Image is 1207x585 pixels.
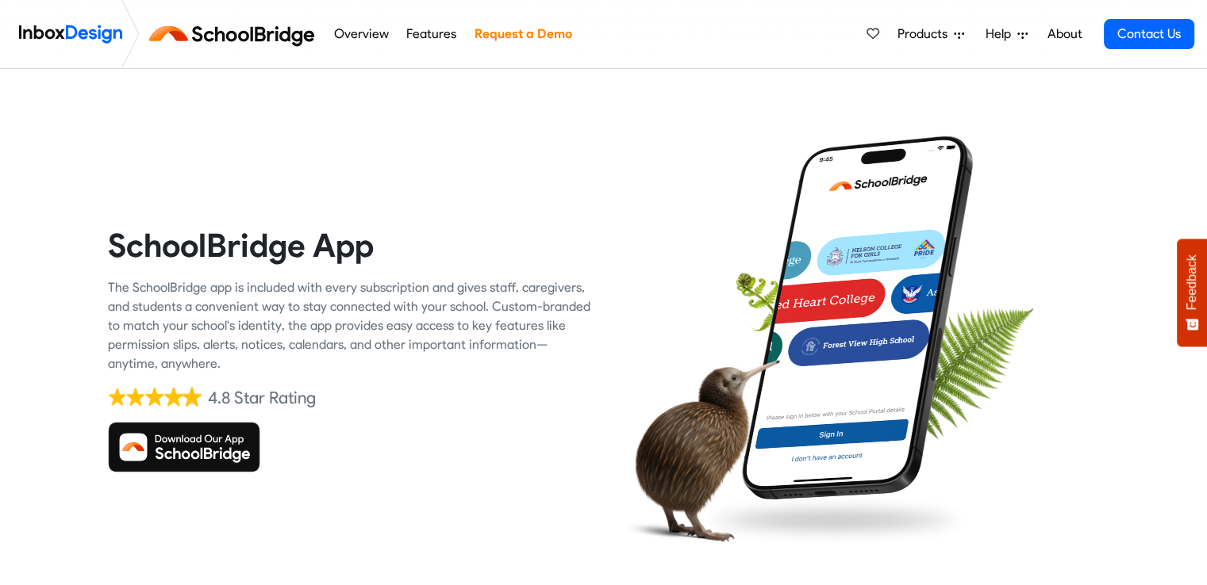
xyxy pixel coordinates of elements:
[979,18,1034,50] a: Help
[616,345,780,555] img: kiwi_bird.png
[108,278,592,373] div: The SchoolBridge app is included with every subscription and gives staff, caregivers, and student...
[1043,18,1086,50] a: About
[898,25,954,44] span: Products
[698,491,972,549] img: shadow.png
[108,422,260,472] img: Download SchoolBridge App
[470,18,576,50] a: Request a Demo
[108,225,592,266] heading: SchoolBridge App
[891,18,971,50] a: Products
[1185,254,1199,310] span: Feedback
[986,25,1017,44] span: Help
[1177,239,1207,346] button: Feedback - Show survey
[1104,19,1194,49] a: Contact Us
[208,386,316,410] div: 4.8 Star Rating
[730,135,985,501] img: phone.png
[402,18,461,50] a: Features
[146,15,325,53] img: schoolbridge logo
[329,18,393,50] a: Overview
